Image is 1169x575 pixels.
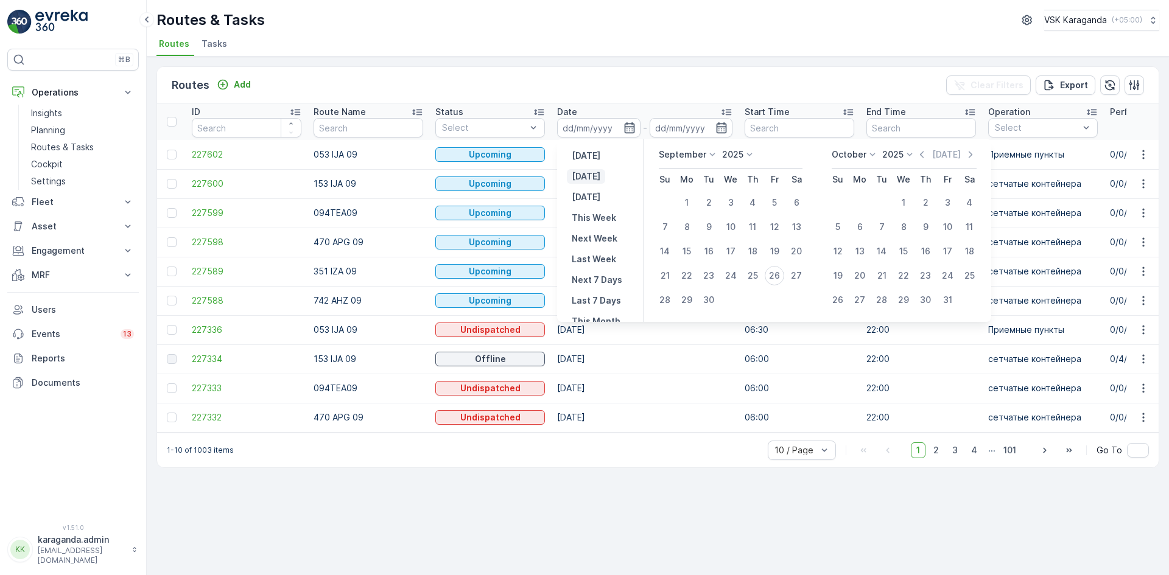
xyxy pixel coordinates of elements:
p: Last 7 Days [572,294,621,307]
div: 23 [699,266,718,285]
button: Upcoming [435,147,545,162]
div: 2 [699,193,718,212]
th: Saturday [958,169,980,190]
p: End Time [866,106,906,118]
button: Upcoming [435,264,545,279]
p: сетчатыe контейнера [988,294,1098,307]
div: 15 [677,242,697,261]
p: 06:30 [745,324,854,336]
div: 27 [850,290,869,310]
div: 26 [828,290,848,310]
p: Settings [31,175,66,187]
p: 06:00 [745,411,854,423]
p: Date [557,106,577,118]
p: 470 APG 09 [314,411,423,423]
th: Monday [849,169,871,190]
div: 20 [787,242,806,261]
span: 227602 [192,148,301,161]
p: 742 AHZ 09 [314,294,423,307]
button: Fleet [7,190,139,214]
span: Tasks [202,38,227,50]
td: [DATE] [551,228,739,257]
span: 4 [966,442,983,458]
div: Toggle Row Selected [167,296,177,305]
button: Last 7 Days [567,293,626,308]
button: Last Week [567,252,621,267]
button: Undispatched [435,322,545,337]
p: [EMAIL_ADDRESS][DOMAIN_NAME] [38,546,125,565]
div: 5 [828,217,848,237]
th: Wednesday [720,169,742,190]
a: Documents [7,371,139,395]
p: Select [995,122,1079,134]
p: сетчатыe контейнера [988,353,1098,365]
div: 8 [677,217,697,237]
p: 094TEA09 [314,382,423,394]
input: Search [866,118,976,138]
button: Next 7 Days [567,273,627,287]
a: Reports [7,346,139,371]
span: 227333 [192,382,301,394]
img: logo_light-DOdMpM7g.png [35,10,88,34]
p: 22:00 [866,324,976,336]
p: 22:00 [866,353,976,365]
span: 227589 [192,265,301,277]
p: Clear Filters [971,79,1023,91]
button: Yesterday [567,148,605,163]
div: Toggle Row Selected [167,150,177,159]
td: [DATE] [551,169,739,198]
p: ⌘B [118,55,130,64]
p: This Month [572,315,620,327]
p: Next Week [572,232,617,245]
p: 13 [123,329,132,339]
span: 227336 [192,324,301,336]
img: logo [7,10,32,34]
input: dd/mm/yyyy [650,118,733,138]
div: 18 [743,242,762,261]
a: Settings [26,173,139,190]
div: 30 [699,290,718,310]
div: 10 [938,217,957,237]
p: Planning [31,124,65,136]
th: Friday [764,169,785,190]
div: 13 [850,242,869,261]
p: Performance [1110,106,1164,118]
td: [DATE] [551,140,739,169]
p: - [643,120,647,135]
th: Sunday [827,169,849,190]
p: сетчатыe контейнера [988,178,1098,190]
p: Undispatched [460,382,521,394]
p: [DATE] [572,170,600,183]
a: 227598 [192,236,301,248]
div: Toggle Row Selected [167,237,177,247]
div: 7 [872,217,891,237]
div: Toggle Row Selected [167,179,177,189]
td: [DATE] [551,198,739,228]
div: 6 [787,193,806,212]
button: Offline [435,352,545,366]
p: Select [442,122,526,134]
div: 8 [894,217,913,237]
div: Toggle Row Selected [167,413,177,422]
div: Toggle Row Selected [167,208,177,218]
div: 23 [916,266,935,285]
button: Operations [7,80,139,105]
div: 17 [721,242,740,261]
p: Operations [32,86,114,99]
button: Upcoming [435,206,545,220]
button: Upcoming [435,235,545,249]
span: 2 [928,442,944,458]
button: This Week [567,211,621,225]
p: Приемные пункты [988,148,1098,161]
p: 153 IJA 09 [314,353,423,365]
p: Start Time [745,106,790,118]
p: Upcoming [469,236,511,248]
div: Toggle Row Selected [167,325,177,335]
div: 24 [938,266,957,285]
div: 9 [699,217,718,237]
div: 22 [677,266,697,285]
p: ID [192,106,200,118]
div: 29 [894,290,913,310]
div: 26 [765,266,784,285]
p: Reports [32,352,134,364]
